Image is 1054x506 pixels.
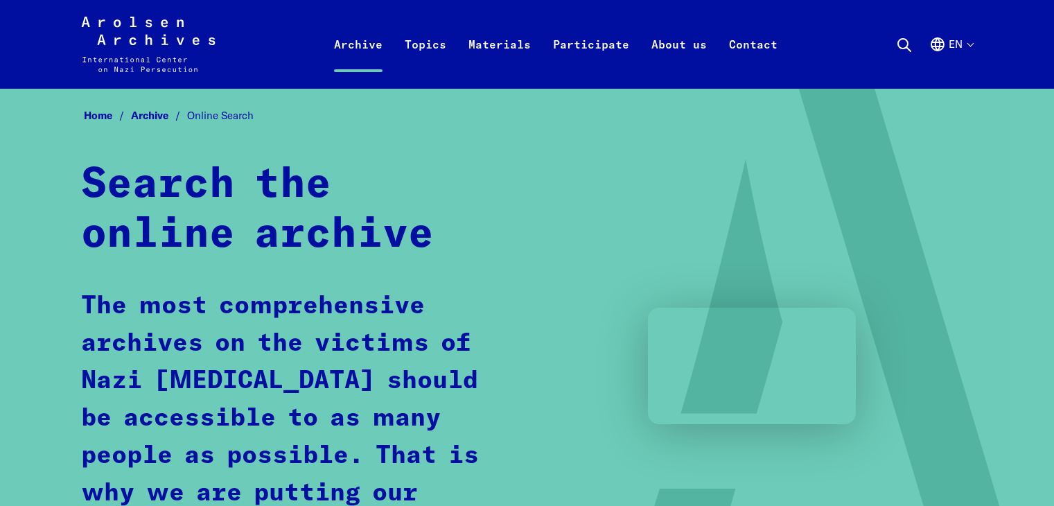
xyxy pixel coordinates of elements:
[640,33,718,89] a: About us
[81,164,434,256] strong: Search the online archive
[187,109,254,122] span: Online Search
[394,33,457,89] a: Topics
[929,36,973,86] button: English, language selection
[84,109,131,122] a: Home
[718,33,789,89] a: Contact
[457,33,542,89] a: Materials
[542,33,640,89] a: Participate
[323,33,394,89] a: Archive
[323,17,789,72] nav: Primary
[131,109,187,122] a: Archive
[81,105,974,127] nav: Breadcrumb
